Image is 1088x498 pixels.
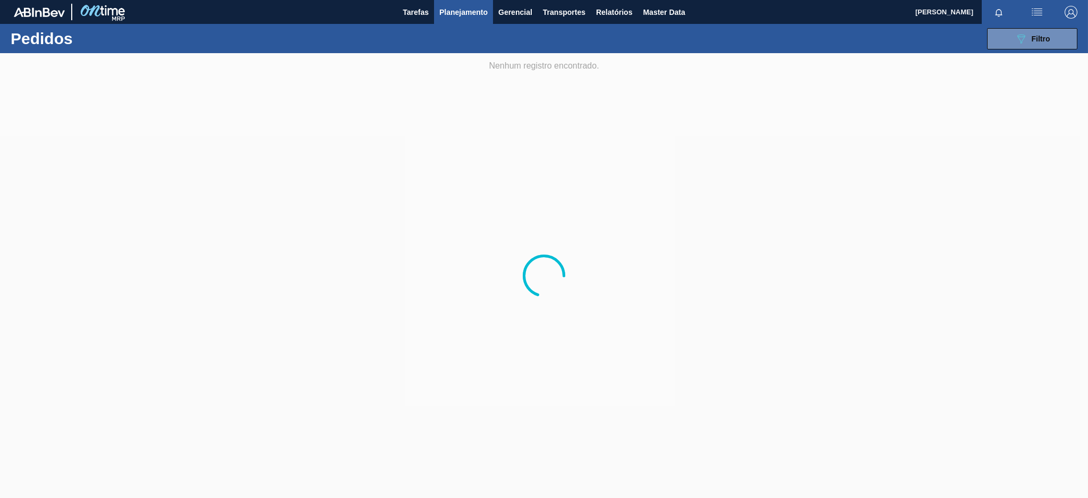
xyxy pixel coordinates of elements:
[982,5,1016,20] button: Notificações
[439,6,488,19] span: Planejamento
[987,28,1077,49] button: Filtro
[643,6,685,19] span: Master Data
[1065,6,1077,19] img: Logout
[1032,35,1050,43] span: Filtro
[498,6,532,19] span: Gerencial
[1031,6,1043,19] img: userActions
[543,6,585,19] span: Transportes
[11,32,171,45] h1: Pedidos
[403,6,429,19] span: Tarefas
[14,7,65,17] img: TNhmsLtSVTkK8tSr43FrP2fwEKptu5GPRR3wAAAABJRU5ErkJggg==
[596,6,632,19] span: Relatórios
